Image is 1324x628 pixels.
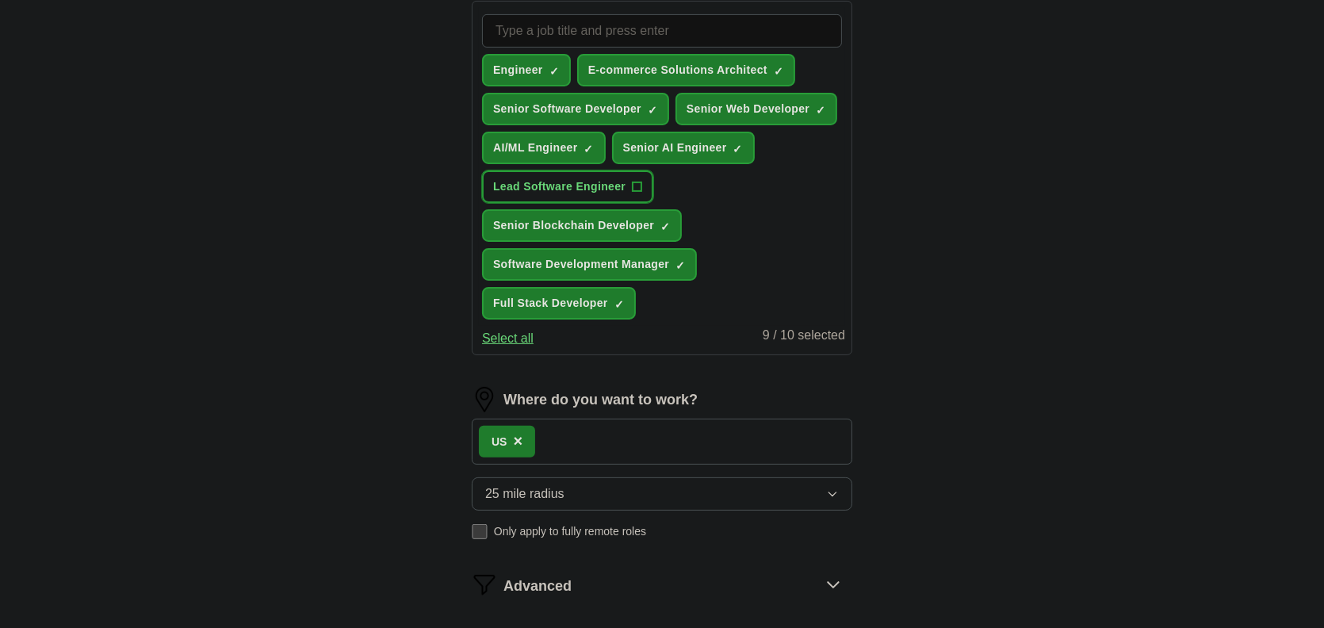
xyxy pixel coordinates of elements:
[482,209,682,242] button: Senior Blockchain Developer✓
[733,143,743,155] span: ✓
[774,65,783,78] span: ✓
[482,54,571,86] button: Engineer✓
[482,132,606,164] button: AI/ML Engineer✓
[503,389,698,411] label: Where do you want to work?
[648,104,657,117] span: ✓
[493,178,626,195] span: Lead Software Engineer
[577,54,795,86] button: E-commerce Solutions Architect✓
[675,259,685,272] span: ✓
[482,329,534,348] button: Select all
[485,484,564,504] span: 25 mile radius
[763,326,845,348] div: 9 / 10 selected
[493,295,608,312] span: Full Stack Developer
[482,287,636,320] button: Full Stack Developer✓
[513,432,522,450] span: ×
[660,220,670,233] span: ✓
[614,298,624,311] span: ✓
[492,434,507,450] div: US
[482,93,669,125] button: Senior Software Developer✓
[493,140,578,156] span: AI/ML Engineer
[482,248,697,281] button: Software Development Manager✓
[472,477,852,511] button: 25 mile radius
[493,101,641,117] span: Senior Software Developer
[675,93,837,125] button: Senior Web Developer✓
[549,65,559,78] span: ✓
[584,143,594,155] span: ✓
[816,104,825,117] span: ✓
[493,62,543,78] span: Engineer
[494,523,646,540] span: Only apply to fully remote roles
[687,101,809,117] span: Senior Web Developer
[588,62,767,78] span: E-commerce Solutions Architect
[472,387,497,412] img: location.png
[612,132,755,164] button: Senior AI Engineer✓
[472,524,488,540] input: Only apply to fully remote roles
[482,170,653,203] button: Lead Software Engineer
[493,256,669,273] span: Software Development Manager
[623,140,727,156] span: Senior AI Engineer
[503,576,572,597] span: Advanced
[513,430,522,454] button: ×
[493,217,654,234] span: Senior Blockchain Developer
[482,14,842,48] input: Type a job title and press enter
[472,572,497,597] img: filter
